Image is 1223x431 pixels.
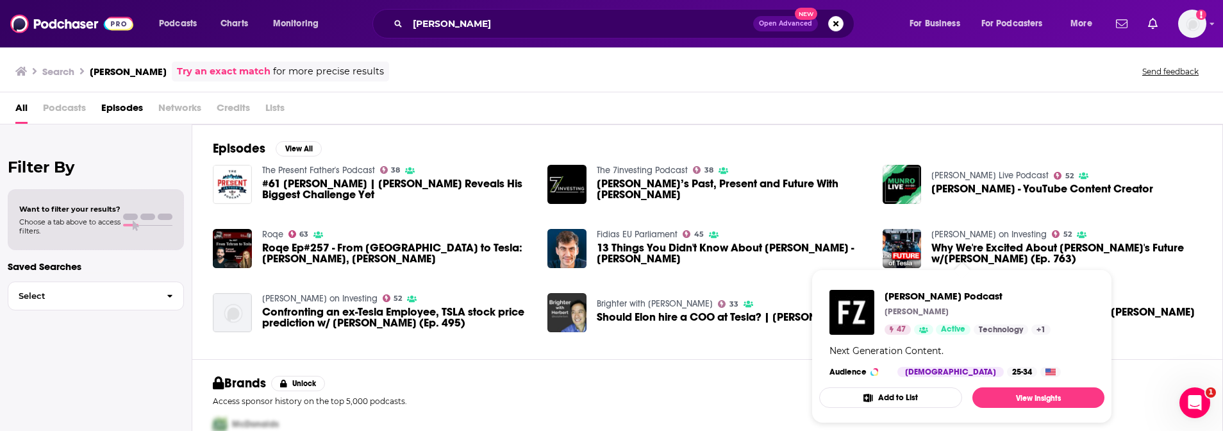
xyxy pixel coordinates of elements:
[262,307,533,328] a: Confronting an ex-Tesla Employee, TSLA stock price prediction w/ Farzad Mesbahi (Ep. 495)
[683,230,704,238] a: 45
[273,64,384,79] span: for more precise results
[1070,15,1092,33] span: More
[262,242,533,264] a: Roqe Ep#257 - From Tehran to Tesla: Farzad Mesbahi, Kayvon Zand
[829,290,874,335] a: Farzad Podcast
[597,242,867,264] span: 13 Things You Didn't Know About [PERSON_NAME] - [PERSON_NAME]
[597,178,867,200] span: [PERSON_NAME]’s Past, Present and Future With [PERSON_NAME]
[8,282,184,310] button: Select
[150,13,213,34] button: open menu
[262,178,533,200] a: #61 FARZAD MESBAHI | Farzad Reveals His Biggest Challenge Yet
[19,205,121,214] span: Want to filter your results?
[271,376,326,391] button: Unlock
[217,97,250,124] span: Credits
[1111,13,1133,35] a: Show notifications dropdown
[408,13,753,34] input: Search podcasts, credits, & more...
[262,307,533,328] span: Confronting an ex-Tesla Employee, TSLA stock price prediction w/ [PERSON_NAME] (Ep. 495)
[795,8,818,20] span: New
[901,13,976,34] button: open menu
[159,15,197,33] span: Podcasts
[1052,230,1072,238] a: 52
[1007,367,1037,377] div: 25-34
[213,293,252,332] img: Confronting an ex-Tesla Employee, TSLA stock price prediction w/ Farzad Mesbahi (Ep. 495)
[1138,66,1202,77] button: Send feedback
[759,21,812,27] span: Open Advanced
[213,165,252,204] img: #61 FARZAD MESBAHI | Farzad Reveals His Biggest Challenge Yet
[547,293,587,332] img: Should Elon hire a COO at Tesla? | Farzad Mesbahi
[693,166,713,174] a: 38
[597,312,856,323] a: Should Elon hire a COO at Tesla? | Farzad Mesbahi
[42,65,74,78] h3: Search
[394,296,402,301] span: 52
[897,323,906,336] span: 47
[262,293,378,304] a: Dave Lee on Investing
[972,387,1104,408] a: View Insights
[10,12,133,36] img: Podchaser - Follow, Share and Rate Podcasts
[936,325,970,335] a: Active
[213,140,265,156] h2: Episodes
[299,232,308,237] span: 63
[385,9,867,38] div: Search podcasts, credits, & more...
[1054,172,1074,180] a: 52
[973,13,1061,34] button: open menu
[729,301,738,307] span: 33
[597,242,867,264] a: 13 Things You Didn't Know About Elon Musk - Farzad Mesbahi
[547,165,587,204] img: Tesla’s Past, Present and Future With Farzad Mesbahi
[1196,10,1206,20] svg: Add a profile image
[694,232,704,237] span: 45
[931,242,1202,264] span: Why We're Excited About [PERSON_NAME]'s Future w/[PERSON_NAME] (Ep. 763)
[262,165,375,176] a: The Present Father's Podcast
[885,290,1051,302] a: Farzad Podcast
[101,97,143,124] a: Episodes
[829,367,887,377] h3: Audience
[8,158,184,176] h2: Filter By
[753,16,818,31] button: Open AdvancedNew
[931,242,1202,264] a: Why We're Excited About Tesla's Future w/Farzad Mesbahi (Ep. 763)
[597,178,867,200] a: Tesla’s Past, Present and Future With Farzad Mesbahi
[885,325,911,335] a: 47
[885,307,949,317] p: [PERSON_NAME]
[597,298,713,309] a: Brighter with Herbert
[90,65,167,78] h3: [PERSON_NAME]
[931,229,1047,240] a: Dave Lee on Investing
[1178,10,1206,38] button: Show profile menu
[383,294,403,302] a: 52
[273,15,319,33] span: Monitoring
[1063,232,1072,237] span: 52
[19,217,121,235] span: Choose a tab above to access filters.
[981,15,1043,33] span: For Podcasters
[704,167,713,173] span: 38
[265,97,285,124] span: Lists
[380,166,401,174] a: 38
[718,300,738,308] a: 33
[213,229,252,268] img: Roqe Ep#257 - From Tehran to Tesla: Farzad Mesbahi, Kayvon Zand
[8,260,184,273] p: Saved Searches
[220,15,248,33] span: Charts
[177,64,270,79] a: Try an exact match
[829,345,944,357] div: Next Generation Content.
[276,141,322,156] button: View All
[597,229,678,240] a: Fidias EU Parliament
[883,229,922,268] img: Why We're Excited About Tesla's Future w/Farzad Mesbahi (Ep. 763)
[547,229,587,268] img: 13 Things You Didn't Know About Elon Musk - Farzad Mesbahi
[1143,13,1163,35] a: Show notifications dropdown
[910,15,960,33] span: For Business
[941,323,965,336] span: Active
[1179,387,1210,418] iframe: Intercom live chat
[15,97,28,124] span: All
[232,419,279,430] span: McDonalds
[931,183,1153,194] a: Farzad Mesbahi - YouTube Content Creator
[212,13,256,34] a: Charts
[1065,173,1074,179] span: 52
[1178,10,1206,38] span: Logged in as high10media
[974,325,1028,335] a: Technology
[158,97,201,124] span: Networks
[931,170,1049,181] a: Munro Live Podcast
